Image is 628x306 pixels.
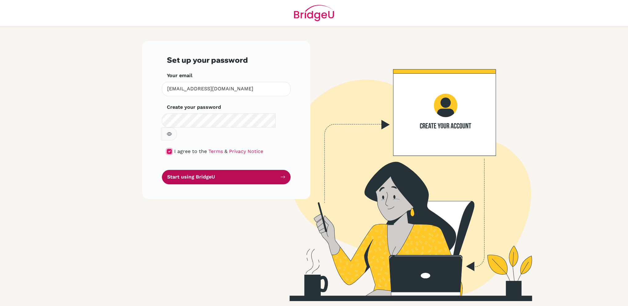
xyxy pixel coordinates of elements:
[226,41,577,301] img: Create your account
[167,56,286,65] h3: Set up your password
[208,148,223,154] a: Terms
[167,72,192,79] label: Your email
[167,104,221,111] label: Create your password
[224,148,227,154] span: &
[162,82,291,96] input: Insert your email*
[162,170,291,184] button: Start using BridgeU
[229,148,263,154] a: Privacy Notice
[174,148,207,154] span: I agree to the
